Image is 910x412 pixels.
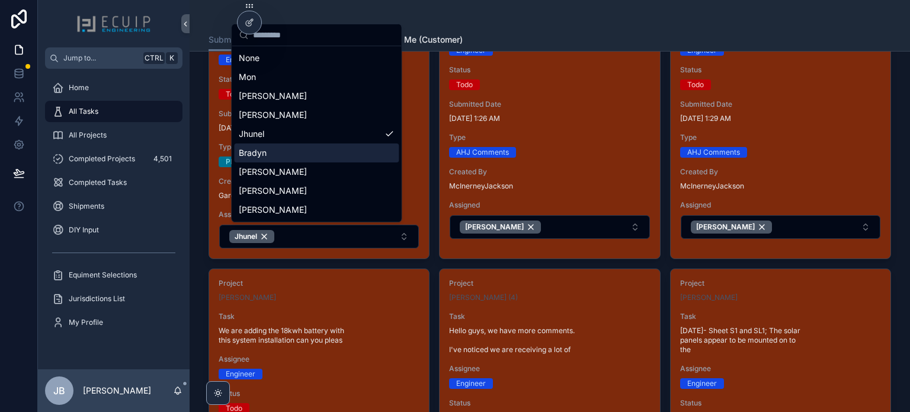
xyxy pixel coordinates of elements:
span: My Profile [69,318,103,327]
a: Home [45,77,182,98]
div: 4,501 [150,152,175,166]
span: Status [680,398,881,408]
p: [PERSON_NAME] [83,385,151,397]
span: Created By [449,167,650,177]
span: Type [680,133,881,142]
span: JB [53,384,65,398]
span: DIY Input [69,225,99,235]
button: Unselect 951 [229,230,274,243]
span: All Tasks [69,107,98,116]
div: Engineer [687,378,717,389]
a: All Projects [45,124,182,146]
span: Assigned [680,200,881,210]
a: [PERSON_NAME] [219,293,276,302]
span: [DATE]- Sheet S1 and SL1; The solar panels appear to be mounted on to the [680,326,881,354]
span: Home [69,83,89,92]
span: [PERSON_NAME] [239,204,307,216]
span: Status [219,75,419,84]
span: Hello guys, we have more comments. I've noticed we are receiving a lot of [449,326,650,354]
span: Shipments [69,202,104,211]
a: Submitted [209,29,249,52]
button: Select Button [681,215,880,239]
span: Jurisdictions List [69,294,125,304]
a: [PERSON_NAME] (4) [449,293,518,302]
span: [PERSON_NAME] [696,222,755,232]
span: Type [449,133,650,142]
div: Suggestions [232,46,401,222]
span: Jhunel [235,232,257,241]
div: Engineer [226,369,255,379]
span: Project [680,279,881,288]
span: Assigned [219,210,419,219]
span: Ctrl [143,52,165,64]
span: [PERSON_NAME] [465,222,524,232]
a: Completed Projects4,501 [45,148,182,170]
span: All Projects [69,130,107,140]
span: Task [219,312,419,321]
div: Todo [687,79,704,90]
span: Equiment Selections [69,270,137,280]
span: [PERSON_NAME] [239,109,307,121]
div: Plans Change Order [226,157,293,167]
span: Assignee [680,364,881,373]
span: McInerneyJackson [680,181,881,191]
span: Status [680,65,881,75]
div: Engineer [226,55,255,65]
span: [DATE] 12:17 AM [219,123,419,133]
a: Shipments [45,196,182,217]
span: Assignee [449,364,650,373]
a: All Tasks [45,101,182,122]
span: Created By [680,167,881,177]
a: [PERSON_NAME] [680,293,738,302]
span: Project [449,279,650,288]
button: Jump to...CtrlK [45,47,182,69]
div: None [234,49,399,68]
span: Status [449,398,650,408]
span: Project [219,279,419,288]
span: K [167,53,177,63]
span: Task [680,312,881,321]
span: Completed Tasks [69,178,127,187]
div: AHJ Comments [456,147,509,158]
a: My Profile [45,312,182,333]
span: Assigned [449,200,650,210]
div: Todo [226,89,242,100]
span: GarciaAtilio [219,191,419,200]
a: DIY Input [45,219,182,241]
div: Todo [456,79,473,90]
span: Type [219,142,419,152]
span: McInerneyJackson [449,181,650,191]
button: Select Button [219,225,419,248]
button: Select Button [450,215,649,239]
span: Submitted [209,34,249,46]
span: [DATE] 1:26 AM [449,114,650,123]
a: Jurisdictions List [45,288,182,309]
span: Jump to... [63,53,139,63]
img: App logo [76,14,151,33]
span: Completed Projects [69,154,135,164]
span: Status [219,389,419,398]
span: Bradyn [239,147,267,159]
a: Assigned To Me (Customer) [352,29,463,53]
span: Created By [219,177,419,186]
a: Completed Tasks [45,172,182,193]
span: [DATE] 1:29 AM [680,114,881,123]
span: [PERSON_NAME] [239,90,307,102]
span: Mon [239,71,256,83]
div: AHJ Comments [687,147,740,158]
a: Equiment Selections [45,264,182,286]
span: [PERSON_NAME] [239,166,307,178]
span: Assigned To Me (Customer) [352,34,463,46]
span: Task [449,312,650,321]
span: Submitted Date [680,100,881,109]
span: [PERSON_NAME] [239,185,307,197]
button: Unselect 6 [460,221,541,234]
div: Engineer [456,378,486,389]
span: Submitted Date [449,100,650,109]
span: Status [449,65,650,75]
button: Unselect 6 [691,221,772,234]
div: scrollable content [38,69,190,349]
